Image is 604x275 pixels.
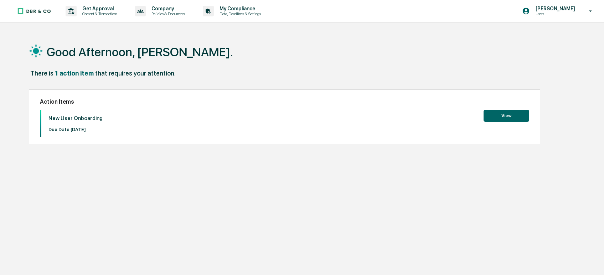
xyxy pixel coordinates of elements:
h1: Good Afternoon, [PERSON_NAME]. [47,45,233,59]
h2: Action Items [40,98,529,105]
button: View [484,110,529,122]
p: Due Date: [DATE] [48,127,103,132]
div: There is [30,69,53,77]
p: Company [146,6,189,11]
p: Policies & Documents [146,11,189,16]
p: [PERSON_NAME] [530,6,579,11]
a: View [484,112,529,119]
div: 1 action item [55,69,94,77]
p: New User Onboarding [48,115,103,121]
p: Get Approval [77,6,121,11]
div: that requires your attention. [95,69,176,77]
img: logo [17,7,51,15]
p: Users [530,11,579,16]
p: Data, Deadlines & Settings [214,11,264,16]
p: My Compliance [214,6,264,11]
p: Content & Transactions [77,11,121,16]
